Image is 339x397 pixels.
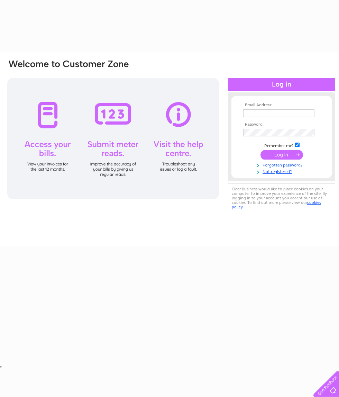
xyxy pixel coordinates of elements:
input: Submit [260,150,303,160]
th: Password: [241,122,322,127]
a: cookies policy [232,200,321,209]
td: Remember me? [241,142,322,148]
div: Clear Business would like to place cookies on your computer to improve your experience of the sit... [228,183,335,213]
a: Not registered? [243,168,322,174]
th: Email Address: [241,103,322,108]
a: Forgotten password? [243,161,322,168]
